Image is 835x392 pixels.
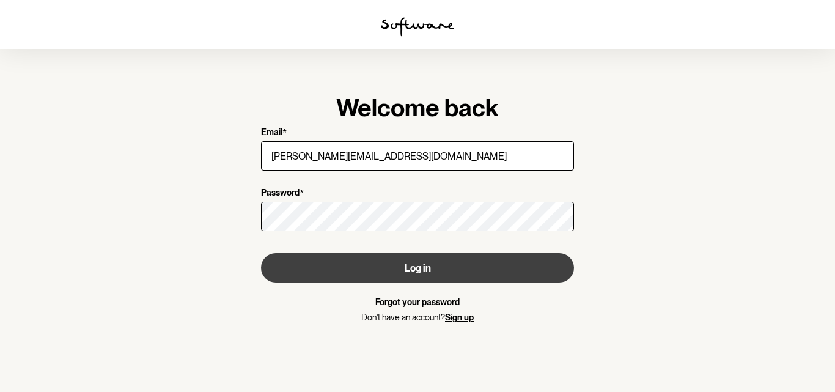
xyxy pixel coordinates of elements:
a: Sign up [445,312,474,322]
p: Password [261,188,300,199]
h1: Welcome back [261,93,574,122]
p: Don't have an account? [261,312,574,323]
a: Forgot your password [375,297,460,307]
img: software logo [381,17,454,37]
p: Email [261,127,282,139]
button: Log in [261,253,574,283]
